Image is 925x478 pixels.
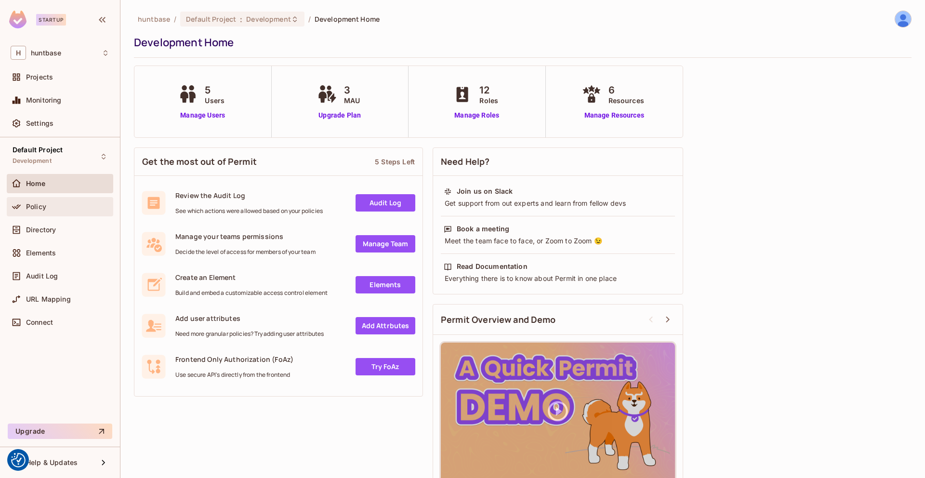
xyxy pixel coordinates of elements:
span: URL Mapping [26,295,71,303]
span: Create an Element [175,273,328,282]
button: Consent Preferences [11,453,26,467]
span: MAU [344,95,360,106]
span: Policy [26,203,46,211]
span: Default Project [186,14,236,24]
a: Manage Resources [580,110,649,120]
span: Development [246,14,291,24]
img: SReyMgAAAABJRU5ErkJggg== [9,11,26,28]
span: Workspace: huntbase [31,49,61,57]
div: 5 Steps Left [375,157,415,166]
img: Revisit consent button [11,453,26,467]
span: Resources [608,95,644,106]
a: Elements [356,276,415,293]
span: Need Help? [441,156,490,168]
a: Try FoAz [356,358,415,375]
span: Permit Overview and Demo [441,314,556,326]
img: Ravindra Bangrawa [895,11,911,27]
a: Upgrade Plan [315,110,365,120]
span: the active workspace [138,14,170,24]
li: / [174,14,176,24]
div: Read Documentation [457,262,528,271]
span: Home [26,180,46,187]
span: Directory [26,226,56,234]
span: Development [13,157,52,165]
div: Get support from out experts and learn from fellow devs [444,199,672,208]
span: Settings [26,119,53,127]
button: Upgrade [8,424,112,439]
div: Everything there is to know about Permit in one place [444,274,672,283]
div: Startup [36,14,66,26]
span: See which actions were allowed based on your policies [175,207,323,215]
a: Manage Users [176,110,229,120]
span: 3 [344,83,360,97]
div: Join us on Slack [457,186,513,196]
span: Frontend Only Authorization (FoAz) [175,355,293,364]
a: Add Attrbutes [356,317,415,334]
div: Meet the team face to face, or Zoom to Zoom 😉 [444,236,672,246]
span: 12 [479,83,498,97]
span: Default Project [13,146,63,154]
span: Use secure API's directly from the frontend [175,371,293,379]
div: Development Home [134,35,907,50]
span: Help & Updates [26,459,78,466]
span: Manage your teams permissions [175,232,316,241]
span: 5 [205,83,225,97]
span: Development Home [315,14,380,24]
span: Review the Audit Log [175,191,323,200]
span: : [239,15,243,23]
a: Manage Team [356,235,415,252]
a: Manage Roles [450,110,503,120]
span: Connect [26,319,53,326]
div: Book a meeting [457,224,509,234]
span: H [11,46,26,60]
span: Monitoring [26,96,62,104]
span: Add user attributes [175,314,324,323]
span: 6 [608,83,644,97]
span: Audit Log [26,272,58,280]
span: Need more granular policies? Try adding user attributes [175,330,324,338]
span: Decide the level of access for members of your team [175,248,316,256]
span: Roles [479,95,498,106]
span: Build and embed a customizable access control element [175,289,328,297]
span: Get the most out of Permit [142,156,257,168]
li: / [308,14,311,24]
span: Elements [26,249,56,257]
a: Audit Log [356,194,415,212]
span: Projects [26,73,53,81]
span: Users [205,95,225,106]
